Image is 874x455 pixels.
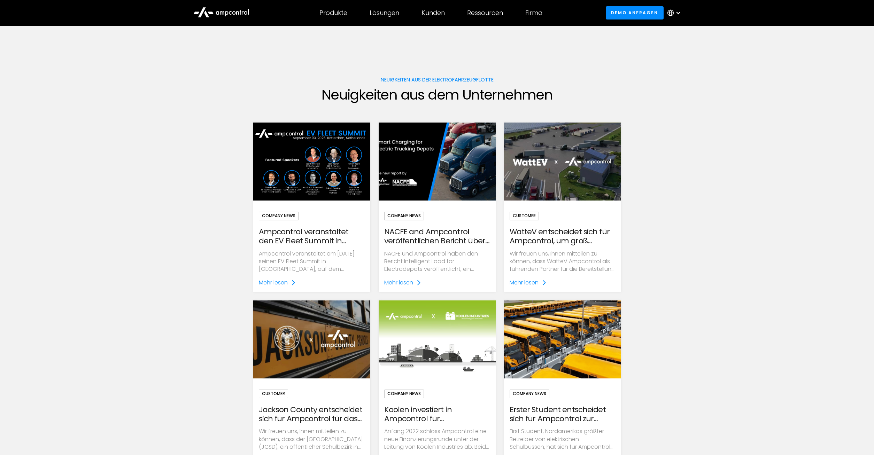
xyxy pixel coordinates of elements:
[259,405,365,424] div: Jackson County entscheidet sich für Ampcontrol für das Lademanagementsystem
[510,227,616,246] div: WatteV entscheidet sich für Ampcontrol, um groß angelegte LKW-Ladestationen zu eröffnen
[370,9,399,17] div: Lösungen
[384,405,490,424] div: Koolen investiert in Ampcontrol für emissionsfreien Transport
[259,427,365,451] p: Wir freuen uns, Ihnen mitteilen zu können, dass der [GEOGRAPHIC_DATA] (JCSD), ein öffentlicher Sc...
[510,405,616,424] div: Erster Student entscheidet sich für Ampcontrol zur Automatisierung des elektrischen Transports in...
[510,427,616,451] p: First Student, Nordamerikas größter Betreiber von elektrischen Schulbussen, hat sich für Ampcontr...
[510,212,539,220] div: Customer
[510,279,539,287] div: Mehr lesen
[421,9,445,17] div: Kunden
[384,427,490,451] p: Anfang 2022 schloss Ampcontrol eine neue Finanzierungsrunde unter der Leitung von Koolen Industri...
[259,279,296,287] a: Mehr lesen
[384,279,413,287] div: Mehr lesen
[322,86,552,103] h1: Neuigkeiten aus dem Unternehmen
[467,9,503,17] div: Ressourcen
[525,9,542,17] div: Firma
[384,250,490,273] p: NACFE und Ampcontrol haben den Bericht Intelligent Load for Electrodepots veröffentlicht, ein gem...
[381,76,494,84] div: Neuigkeiten aus der Elektrofahrzeugflotte
[510,250,616,273] p: Wir freuen uns, Ihnen mitteilen zu können, dass WatteV Ampcontrol als führenden Partner für die B...
[606,6,664,19] a: Demo anfragen
[319,9,347,17] div: Produkte
[259,212,299,220] div: Company News
[384,279,421,287] a: Mehr lesen
[259,227,365,246] div: Ampcontrol veranstaltet den EV Fleet Summit in [GEOGRAPHIC_DATA], um das elektrische Flottenmanag...
[510,279,547,287] a: Mehr lesen
[384,390,424,398] div: Company News
[510,390,549,398] div: Company News
[259,250,365,273] p: Ampcontrol veranstaltet am [DATE] seinen EV Fleet Summit in [GEOGRAPHIC_DATA], auf dem führende U...
[384,227,490,246] div: NACFE and Ampcontrol veröffentlichen Bericht über intelligentes Laden von Elektro-LKW-Depots
[384,212,424,220] div: Company News
[259,390,288,398] div: Customer
[259,279,288,287] div: Mehr lesen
